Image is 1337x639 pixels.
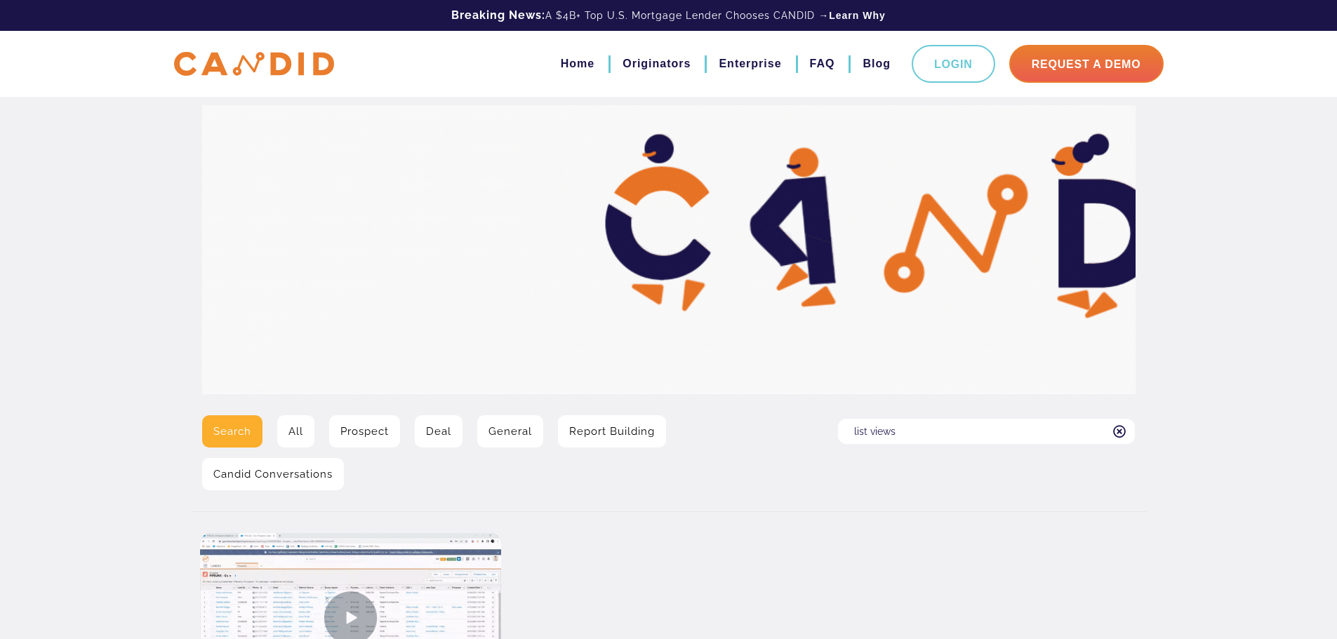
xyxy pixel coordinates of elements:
a: Learn Why [829,8,886,22]
a: Prospect [329,415,400,448]
a: FAQ [810,52,835,76]
a: Originators [623,52,691,76]
img: Video Library Hero [202,105,1136,394]
a: Report Building [558,415,666,448]
a: All [277,415,314,448]
a: Deal [415,415,463,448]
a: Candid Conversations [202,458,344,490]
a: Home [561,52,594,76]
a: Request A Demo [1009,45,1164,83]
a: Enterprise [719,52,781,76]
a: General [477,415,543,448]
a: Login [912,45,995,83]
a: Blog [863,52,891,76]
b: Breaking News: [451,8,545,22]
img: CANDID APP [174,52,334,76]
